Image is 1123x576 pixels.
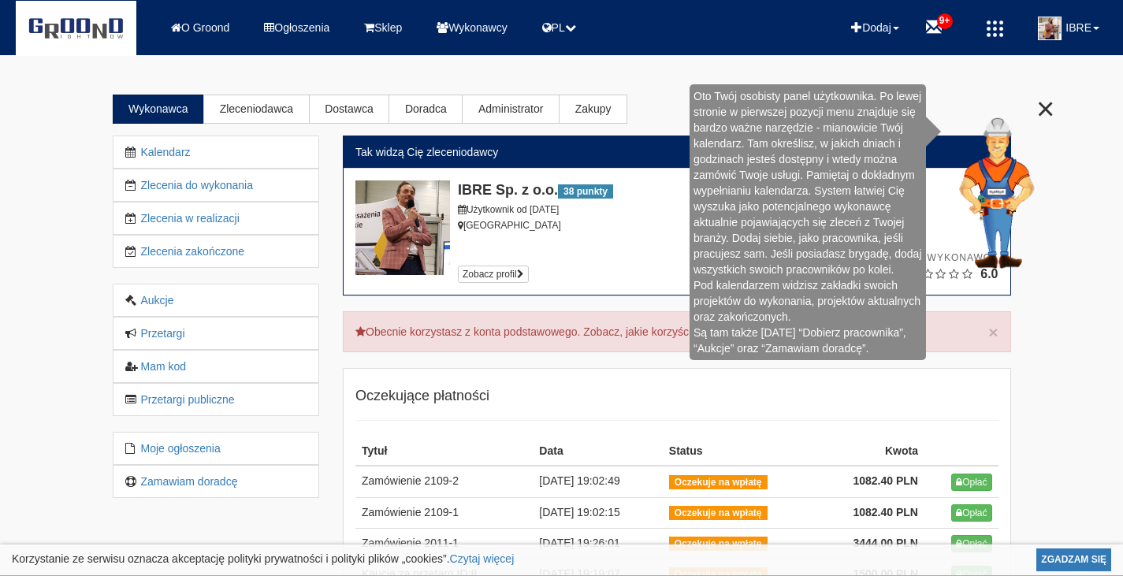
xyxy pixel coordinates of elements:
a: Doradca [389,95,463,124]
a: Zamawiam doradcę [113,465,320,498]
a: Zakupy [559,95,627,124]
a: ZGADZAM SIĘ [1036,548,1111,571]
b: 3444.00 PLN [853,537,918,549]
th: Tytuł [355,437,533,466]
a: Zlecenia w realizacji [113,202,320,235]
a: Czytaj więcej [450,552,515,565]
a: Zlecenia zakończone [113,235,320,268]
img: 202103217dde8b8bbb39a4fbb10c46e0ce111986.png [1038,17,1062,40]
img: icon.png [987,20,1003,37]
th: Kwota [816,437,924,466]
small: Użytkownik od [DATE] [458,204,559,215]
b: 1082.40 PLN [853,474,918,487]
small: [GEOGRAPHIC_DATA] [458,220,561,231]
div: IBRE Sp. z o.o. [458,180,998,201]
td: Zamówienie 2109-2 [355,466,533,497]
a: Kalendarz [113,136,320,169]
a: Opłać [951,535,991,552]
div: Menu użytkownika [113,95,628,124]
td: [DATE] 19:02:15 [533,497,662,528]
a: Zleceniodawca [203,95,310,124]
p: Obecnie korzystasz z konta podstawowego. Zobacz, jakie korzyści dają pakiety dla wykonawców. [355,324,998,340]
span: Oczekuje na wpłatę [669,475,768,489]
span: × [988,323,998,341]
span: × [1036,91,1054,126]
td: Zamówienie 2011-1 [355,528,533,559]
td: [DATE] 19:26:01 [533,528,662,559]
b: 1082.40 PLN [853,506,918,518]
span: 38 punkty [558,184,613,199]
td: Zamówienie 2109-1 [355,497,533,528]
a: Wykonawca [113,95,205,124]
button: Zamknij [988,324,998,340]
span: Oczekuje na wpłatę [669,537,768,551]
a: Dostawca [309,95,390,124]
a: Opłać [951,504,991,522]
td: [DATE] 19:02:49 [533,466,662,497]
div: Oto Twój osobisty panel użytkownika. Po lewej stronie w pierwszej pozycji menu znajduje się bardz... [690,84,926,360]
a: Mam kod [113,350,320,383]
img: logo-white-bg-small.png [16,1,136,56]
th: Status [663,437,816,466]
a: Aukcje [113,284,320,317]
a: Zlecenia do wykonania [113,169,320,202]
img: 202103217dde8b8bbb39a4fbb10c46e0ce111986.png [355,180,450,275]
a: Przetargi [113,317,320,350]
a: Administrator [462,95,560,124]
h4: Oczekujące płatności [355,388,998,404]
span: 9+ [937,13,953,29]
div: Tak widzą Cię zleceniodawcy [344,136,1010,169]
th: Data [533,437,662,466]
a: Zobacz profil [458,266,529,283]
a: Przetargi publiczne [113,383,320,416]
a: Opłać [951,474,991,491]
p: Korzystanie ze serwisu oznacza akceptację polityki prywatności i polityki plików „cookies”. [12,551,514,567]
a: Moje ogłoszenia [113,432,320,465]
span: Oczekuje na wpłatę [669,506,768,520]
